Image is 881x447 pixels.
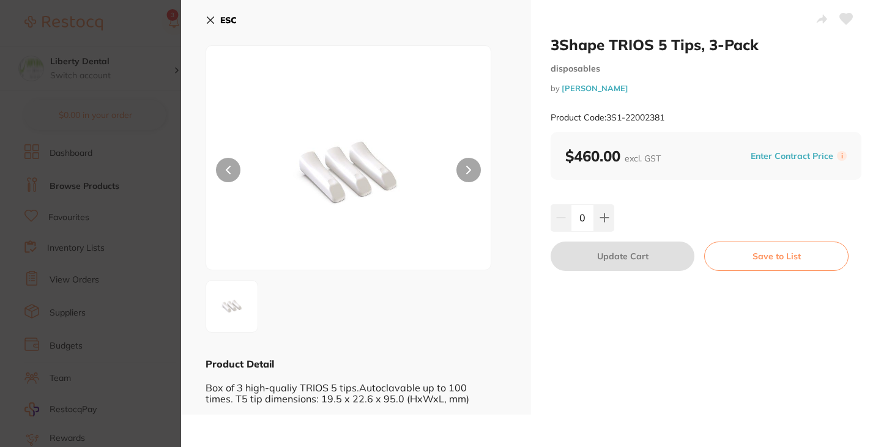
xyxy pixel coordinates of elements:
[565,147,661,165] b: $460.00
[625,153,661,164] span: excl. GST
[206,10,237,31] button: ESC
[551,84,861,93] small: by
[562,83,628,93] a: [PERSON_NAME]
[704,242,849,271] button: Save to List
[551,242,694,271] button: Update Cart
[263,76,434,270] img: MjM4MS5qcGc
[747,150,837,162] button: Enter Contract Price
[551,35,861,54] h2: 3Shape TRIOS 5 Tips, 3-Pack
[551,113,664,123] small: Product Code: 3S1-22002381
[220,15,237,26] b: ESC
[206,358,274,370] b: Product Detail
[837,151,847,161] label: i
[551,64,861,74] small: disposables
[206,371,507,404] div: Box of 3 high-qualiy TRIOS 5 tips.Autoclavable up to 100 times. T5 tip dimensions: 19.5 x 22.6 x ...
[210,284,254,328] img: MjM4MS5qcGc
